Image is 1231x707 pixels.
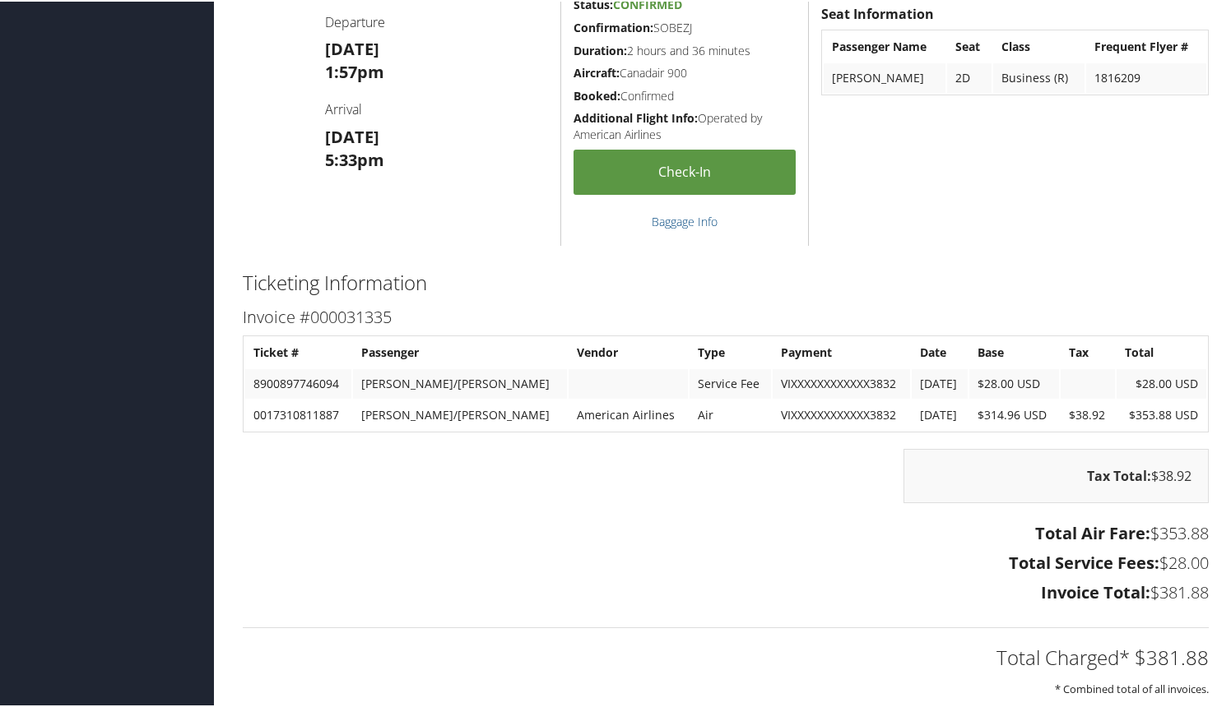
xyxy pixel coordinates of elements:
[993,30,1084,60] th: Class
[969,367,1059,397] td: $28.00 USD
[912,399,968,428] td: [DATE]
[574,63,796,80] h5: Canadair 900
[353,399,567,428] td: [PERSON_NAME]/[PERSON_NAME]
[574,63,620,79] strong: Aircraft:
[243,580,1209,603] h3: $381.88
[574,86,796,103] h5: Confirmed
[1117,336,1206,366] th: Total
[993,62,1084,91] td: Business (R)
[353,336,567,366] th: Passenger
[773,399,910,428] td: VIXXXXXXXXXXXX3832
[1009,550,1159,572] strong: Total Service Fees:
[243,520,1209,543] h3: $353.88
[912,367,968,397] td: [DATE]
[325,99,548,117] h4: Arrival
[574,18,796,35] h5: SOBEZJ
[947,62,992,91] td: 2D
[824,62,945,91] td: [PERSON_NAME]
[245,367,351,397] td: 8900897746094
[569,399,688,428] td: American Airlines
[325,147,384,169] strong: 5:33pm
[1117,399,1206,428] td: $353.88 USD
[1041,580,1150,602] strong: Invoice Total:
[1035,520,1150,543] strong: Total Air Fare:
[690,336,771,366] th: Type
[245,336,351,366] th: Ticket #
[243,267,1209,295] h2: Ticketing Information
[904,447,1209,501] div: $38.92
[1061,399,1116,428] td: $38.92
[325,124,379,146] strong: [DATE]
[1087,465,1151,483] strong: Tax Total:
[325,59,384,81] strong: 1:57pm
[824,30,945,60] th: Passenger Name
[574,41,627,57] strong: Duration:
[325,36,379,58] strong: [DATE]
[1055,680,1209,695] small: * Combined total of all invoices.
[821,3,934,21] strong: Seat Information
[574,86,620,102] strong: Booked:
[947,30,992,60] th: Seat
[243,642,1209,670] h2: Total Charged* $381.88
[243,304,1209,327] h3: Invoice #000031335
[690,399,771,428] td: Air
[690,367,771,397] td: Service Fee
[569,336,688,366] th: Vendor
[969,399,1059,428] td: $314.96 USD
[652,212,718,228] a: Baggage Info
[1086,62,1206,91] td: 1816209
[773,336,910,366] th: Payment
[1117,367,1206,397] td: $28.00 USD
[574,18,653,34] strong: Confirmation:
[243,550,1209,573] h3: $28.00
[325,12,548,30] h4: Departure
[1086,30,1206,60] th: Frequent Flyer #
[574,109,796,141] h5: Operated by American Airlines
[574,41,796,58] h5: 2 hours and 36 minutes
[245,399,351,428] td: 0017310811887
[574,109,698,124] strong: Additional Flight Info:
[1061,336,1116,366] th: Tax
[353,367,567,397] td: [PERSON_NAME]/[PERSON_NAME]
[574,148,796,193] a: Check-in
[912,336,968,366] th: Date
[969,336,1059,366] th: Base
[773,367,910,397] td: VIXXXXXXXXXXXX3832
